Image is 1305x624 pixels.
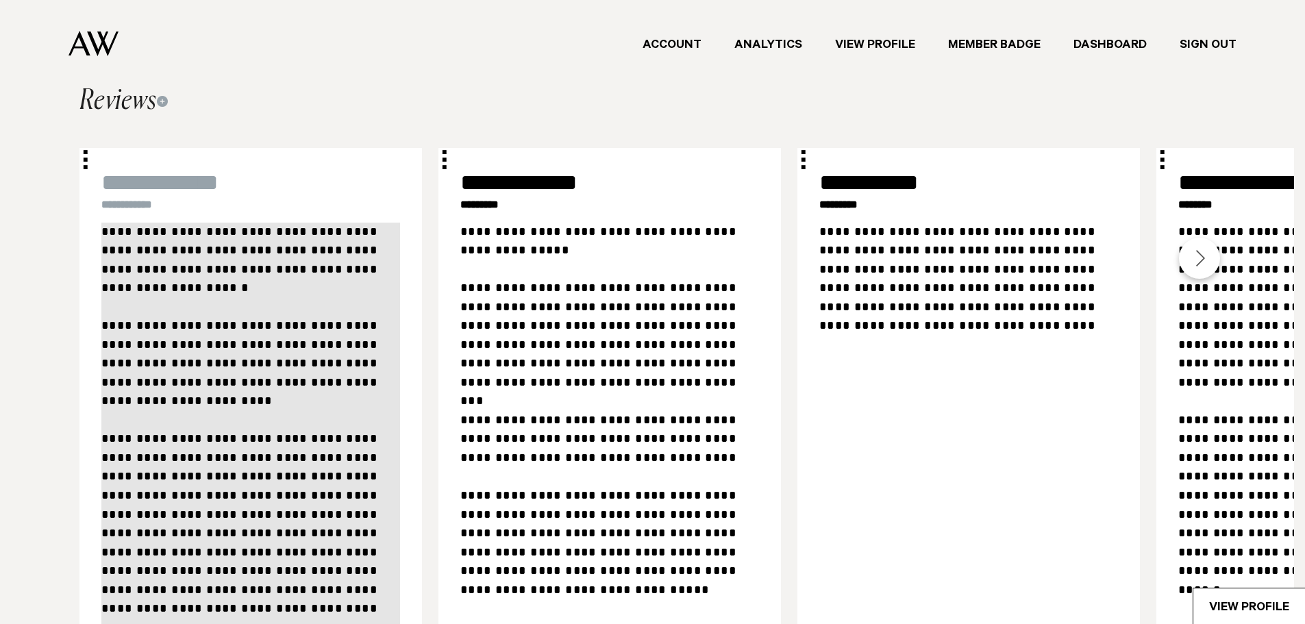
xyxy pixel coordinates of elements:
a: Member Badge [932,35,1057,53]
a: Sign Out [1163,35,1253,53]
img: Auckland Weddings Logo [69,31,119,56]
a: View Profile [819,35,932,53]
h2: Reviews [79,88,168,115]
a: Account [626,35,718,53]
a: Dashboard [1057,35,1163,53]
a: View Profile [1193,588,1305,624]
a: Analytics [718,35,819,53]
